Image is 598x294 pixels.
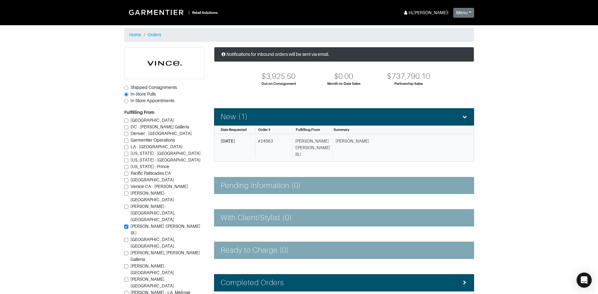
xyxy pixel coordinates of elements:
[124,158,128,162] input: [US_STATE] - [GEOGRAPHIC_DATA]
[124,109,154,116] label: Fulfilling From
[131,277,174,288] span: [PERSON_NAME][GEOGRAPHIC_DATA]
[403,9,448,16] div: Hi, [PERSON_NAME] !
[124,251,128,255] input: [PERSON_NAME], [PERSON_NAME] Galleria
[131,250,200,262] span: [PERSON_NAME], [PERSON_NAME] Galleria
[125,47,204,79] img: cyAkLTq7csKWtL9WARqkkVaF.png
[327,81,361,86] div: Month-to-Date Sales
[221,128,247,132] span: Date Requested
[124,205,128,209] input: [PERSON_NAME] - [GEOGRAPHIC_DATA], [GEOGRAPHIC_DATA]
[131,164,169,169] span: [US_STATE] - Prince
[333,138,463,158] div: [PERSON_NAME]
[255,138,290,158] div: # 24563
[148,32,161,37] a: Orders
[129,32,141,37] a: Home
[453,8,474,18] button: Menu
[124,5,220,20] a: |Retail Solutions
[124,119,128,123] input: [GEOGRAPHIC_DATA]
[124,225,128,229] input: [PERSON_NAME] ([PERSON_NAME] St.)
[131,204,175,222] span: [PERSON_NAME] - [GEOGRAPHIC_DATA], [GEOGRAPHIC_DATA]
[124,145,128,149] input: LA - [GEOGRAPHIC_DATA]
[124,28,474,42] nav: breadcrumb
[124,138,128,143] input: Garmentier Operations
[292,138,330,158] div: [PERSON_NAME] ([PERSON_NAME] St.)
[221,213,292,222] h4: With Client/Stylist (0)
[124,238,128,242] input: [GEOGRAPHIC_DATA], [GEOGRAPHIC_DATA]
[221,278,284,287] h4: Completed Orders
[131,237,175,249] span: [GEOGRAPHIC_DATA], [GEOGRAPHIC_DATA]
[124,125,128,129] input: DC - [PERSON_NAME] Galleria
[221,246,289,255] h4: Ready to Charge (0)
[131,224,200,235] span: [PERSON_NAME] ([PERSON_NAME] St.)
[124,172,128,176] input: Pacific Paliscades CA
[131,91,156,97] span: In-Store Pulls
[124,165,128,169] input: [US_STATE] - Prince
[192,11,218,15] small: Retail Solutions
[124,152,128,156] input: [US_STATE] - [GEOGRAPHIC_DATA]
[124,185,128,189] input: Venice CA - [PERSON_NAME]
[124,278,128,282] input: [PERSON_NAME][GEOGRAPHIC_DATA]
[334,72,353,81] div: $0.00
[124,86,128,90] input: Shipped Consignments
[131,151,200,156] span: [US_STATE] - [GEOGRAPHIC_DATA]
[334,128,349,132] span: Summary
[258,128,270,132] span: Order #
[131,85,177,90] span: Shipped Consignments
[131,171,171,176] span: Pacific Paliscades CA
[394,81,423,86] div: Partnership Sales
[387,72,430,81] div: $737,790.10
[124,191,128,196] input: [PERSON_NAME]-[GEOGRAPHIC_DATA]
[221,138,235,144] span: [DATE]
[124,264,128,268] input: [PERSON_NAME] - [GEOGRAPHIC_DATA]
[262,72,296,81] div: $3,925.50
[221,112,248,121] h4: New (1)
[124,92,128,97] input: In-Store Pulls
[125,6,189,18] img: Garmentier
[124,99,128,103] input: In Store Appointments
[261,81,296,86] div: Out on Consignment
[131,184,188,189] span: Venice CA - [PERSON_NAME]
[131,263,174,275] span: [PERSON_NAME] - [GEOGRAPHIC_DATA]
[131,118,174,123] span: [GEOGRAPHIC_DATA]
[124,178,128,182] input: [GEOGRAPHIC_DATA]
[131,144,183,149] span: LA - [GEOGRAPHIC_DATA]
[221,181,301,190] h4: Pending Information (0)
[214,47,474,62] div: Notifications for inbound orders will be sent via email.
[131,138,175,143] span: Garmentier Operations
[131,98,174,103] span: In Store Appointments
[131,177,174,182] span: [GEOGRAPHIC_DATA]
[296,128,320,132] span: Fulfilling From
[131,157,200,162] span: [US_STATE] - [GEOGRAPHIC_DATA]
[124,132,128,136] input: Denver - [GEOGRAPHIC_DATA]
[131,124,189,129] span: DC - [PERSON_NAME] Galleria
[577,273,592,288] div: Open Intercom Messenger
[131,131,192,136] span: Denver - [GEOGRAPHIC_DATA]
[131,191,174,202] span: [PERSON_NAME]-[GEOGRAPHIC_DATA]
